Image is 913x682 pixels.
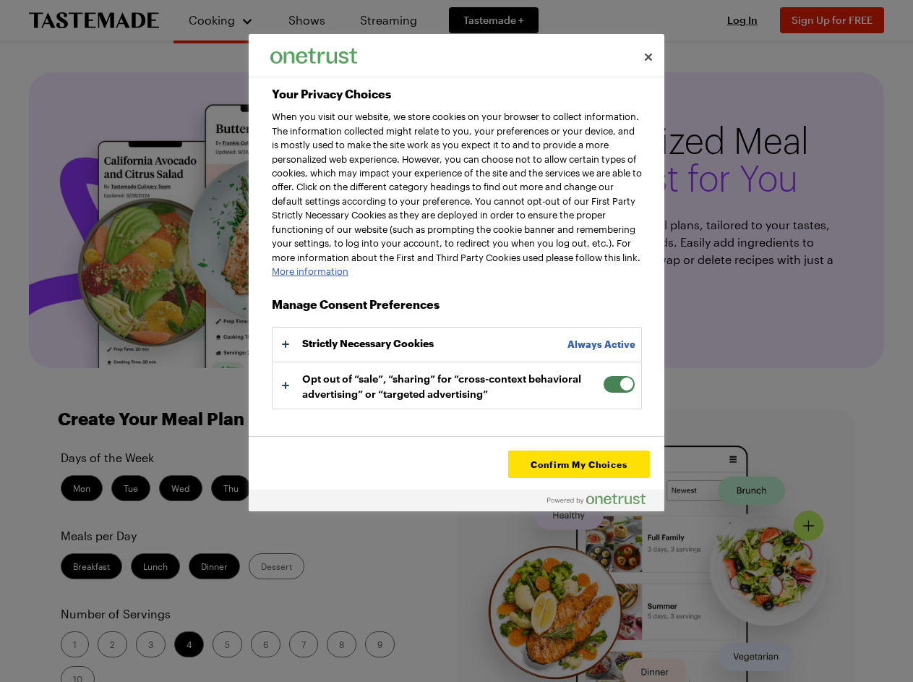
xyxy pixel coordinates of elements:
[272,110,642,279] div: When you visit our website, we store cookies on your browser to collect information. The informat...
[508,451,650,478] button: Confirm My Choices
[249,34,664,511] div: Your Privacy Choices
[547,493,646,505] img: Powered by OneTrust Opens in a new Tab
[272,85,642,103] h2: Your Privacy Choices
[270,48,357,64] img: Company Logo
[272,265,348,277] a: More information about your privacy, opens in a new tab
[547,493,657,511] a: Powered by OneTrust Opens in a new Tab
[249,34,664,511] div: Preference center
[633,41,664,73] button: Close
[272,297,642,320] h3: Manage Consent Preferences
[270,41,357,70] div: Company Logo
